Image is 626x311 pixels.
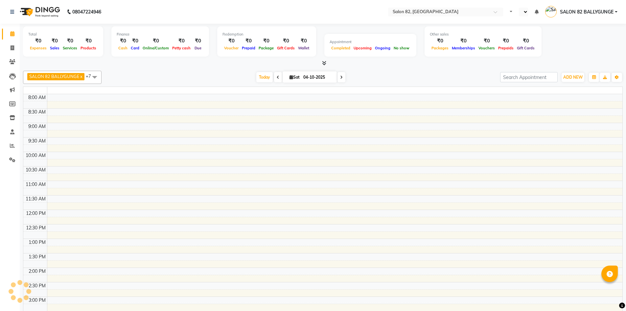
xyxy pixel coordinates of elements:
div: 9:00 AM [27,123,47,130]
span: Prepaid [240,46,257,50]
div: ₹0 [28,37,48,45]
span: Sales [48,46,61,50]
span: Sat [288,75,301,80]
div: ₹0 [477,37,497,45]
span: Packages [430,46,450,50]
div: 8:00 AM [27,94,47,101]
div: 1:30 PM [27,253,47,260]
span: Online/Custom [141,46,171,50]
div: ₹0 [61,37,79,45]
span: Vouchers [477,46,497,50]
div: ₹0 [79,37,98,45]
div: ₹0 [296,37,311,45]
div: 12:00 PM [25,210,47,217]
span: Gift Cards [275,46,296,50]
span: Upcoming [352,46,373,50]
div: ₹0 [515,37,536,45]
img: logo [17,3,62,21]
div: ₹0 [129,37,141,45]
span: Memberships [450,46,477,50]
span: Voucher [222,46,240,50]
div: 10:30 AM [24,167,47,173]
span: Card [129,46,141,50]
div: Finance [117,32,204,37]
div: ₹0 [117,37,129,45]
span: SALON 82 BALLYGUNGE [560,9,614,15]
input: Search Appointment [500,72,558,82]
span: Due [193,46,203,50]
span: Petty cash [171,46,192,50]
div: 11:30 AM [24,195,47,202]
div: 1:00 PM [27,239,47,246]
div: ₹0 [497,37,515,45]
div: Total [28,32,98,37]
div: ₹0 [240,37,257,45]
span: Completed [330,46,352,50]
div: ₹0 [141,37,171,45]
div: ₹0 [430,37,450,45]
div: 10:00 AM [24,152,47,159]
div: ₹0 [257,37,275,45]
div: 3:00 PM [27,297,47,304]
span: Gift Cards [515,46,536,50]
span: Today [256,72,273,82]
span: No show [392,46,411,50]
span: Products [79,46,98,50]
span: Expenses [28,46,48,50]
span: Wallet [296,46,311,50]
span: ADD NEW [563,75,583,80]
div: 2:00 PM [27,268,47,275]
div: ₹0 [222,37,240,45]
span: Package [257,46,275,50]
div: Other sales [430,32,536,37]
span: Cash [117,46,129,50]
span: SALON 82 BALLYGUNGE [29,74,80,79]
div: ₹0 [48,37,61,45]
div: Appointment [330,39,411,45]
div: 8:30 AM [27,109,47,116]
span: +7 [86,73,96,79]
div: 9:30 AM [27,138,47,144]
span: Prepaids [497,46,515,50]
a: x [80,74,82,79]
div: 2:30 PM [27,282,47,289]
div: Redemption [222,32,311,37]
div: 12:30 PM [25,224,47,231]
b: 08047224946 [72,3,101,21]
div: ₹0 [450,37,477,45]
span: Services [61,46,79,50]
div: ₹0 [171,37,192,45]
div: ₹0 [192,37,204,45]
div: 11:00 AM [24,181,47,188]
span: Ongoing [373,46,392,50]
div: ₹0 [275,37,296,45]
input: 2025-10-04 [301,72,334,82]
button: ADD NEW [562,73,584,82]
img: SALON 82 BALLYGUNGE [545,6,557,17]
